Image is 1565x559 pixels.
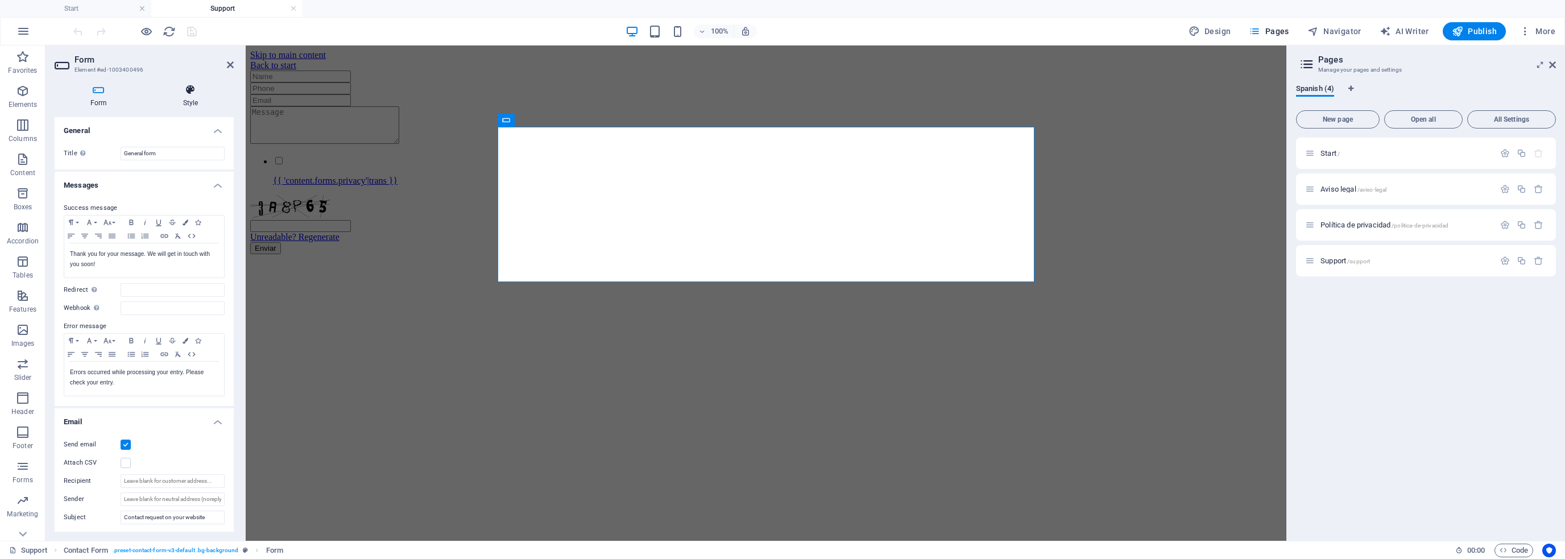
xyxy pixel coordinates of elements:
label: Subject [64,511,121,524]
button: Open all [1384,110,1463,129]
button: Insert Link [158,347,171,361]
button: Clear Formatting [171,347,185,361]
a: Skip to main content [5,5,80,14]
button: Font Family [82,334,101,347]
button: Underline (Ctrl+U) [152,334,165,347]
label: Send email [64,438,121,452]
input: Email subject... [121,511,225,524]
button: Ordered List [138,229,152,243]
span: Click to select. Double-click to edit [266,544,283,557]
div: Settings [1500,256,1510,266]
p: Marketing [7,510,38,519]
span: : [1475,546,1477,554]
button: Align Right [92,347,105,361]
span: More [1520,26,1555,37]
span: Design [1189,26,1231,37]
h6: Session time [1455,544,1485,557]
span: . preset-contact-form-v3-default .bg-background [113,544,238,557]
p: Favorites [8,66,37,75]
div: Design (Ctrl+Alt+Y) [1184,22,1236,40]
span: Click to open page [1320,256,1370,265]
span: New page [1301,116,1374,123]
button: Underline (Ctrl+U) [152,216,165,229]
h6: 100% [711,24,729,38]
button: Publish [1443,22,1506,40]
button: New page [1296,110,1380,129]
label: Success message [64,201,225,215]
button: Align Justify [105,229,119,243]
span: /politica-de-privacidad [1392,222,1448,229]
button: Clear Formatting [171,229,185,243]
p: Footer [13,441,33,450]
div: Settings [1500,220,1510,230]
div: Duplicate [1517,148,1526,158]
button: Align Center [78,229,92,243]
div: Duplicate [1517,184,1526,194]
h3: Element #ed-1003400496 [74,65,211,75]
div: Remove [1534,256,1543,266]
h3: Manage your pages and settings [1318,65,1533,75]
span: All Settings [1472,116,1551,123]
button: Align Center [78,347,92,361]
h2: Pages [1318,55,1556,65]
h4: Email [55,408,234,429]
i: Reload page [163,25,176,38]
button: Paragraph Format [64,334,82,347]
p: Thank you for your message. We will get in touch with you soon! [70,249,218,270]
button: reload [162,24,176,38]
span: /aviso-legal [1357,187,1387,193]
label: Title [64,147,121,160]
button: Icons [192,216,204,229]
span: 00 00 [1467,544,1485,557]
div: Aviso legal/aviso-legal [1317,185,1494,193]
p: Forms [13,475,33,485]
input: Leave blank for neutral address (noreply@sitehub.io) [121,492,225,506]
span: /support [1347,258,1370,264]
a: Click to cancel selection. Double-click to open Pages [9,544,47,557]
button: Font Size [101,216,119,229]
div: Remove [1534,220,1543,230]
span: Click to open page [1320,149,1340,158]
button: Colors [179,334,192,347]
p: Tables [13,271,33,280]
label: Redirect [64,283,121,297]
span: Open all [1389,116,1458,123]
button: Unordered List [125,229,138,243]
button: AI Writer [1375,22,1434,40]
button: HTML [185,229,198,243]
input: Form title... [121,147,225,160]
h2: Form [74,55,234,65]
h4: Style [147,84,234,108]
div: Política de privacidad/politica-de-privacidad [1317,221,1494,229]
button: Align Justify [105,347,119,361]
button: Design [1184,22,1236,40]
button: Bold (Ctrl+B) [125,334,138,347]
p: Content [10,168,35,177]
div: Support/support [1317,257,1494,264]
button: All Settings [1467,110,1556,129]
div: Remove [1534,184,1543,194]
p: Features [9,305,36,314]
p: Errors occurred while processing your entry. Please check your entry. [70,367,218,388]
button: Strikethrough [165,334,179,347]
input: Leave blank for customer address... [121,474,225,488]
button: 100% [694,24,734,38]
span: Pages [1249,26,1289,37]
div: Duplicate [1517,220,1526,230]
p: Boxes [14,202,32,212]
p: Columns [9,134,37,143]
h4: Support [151,2,303,15]
p: Header [11,407,34,416]
button: Bold (Ctrl+B) [125,216,138,229]
div: The startpage cannot be deleted [1534,148,1543,158]
label: Recipient [64,474,121,488]
span: Publish [1452,26,1497,37]
input: Name [5,25,105,37]
button: Ordered List [138,347,152,361]
button: Insert Link [158,229,171,243]
span: Click to open page [1320,221,1448,229]
button: Unordered List [125,347,138,361]
span: Code [1500,544,1528,557]
button: Italic (Ctrl+I) [138,334,152,347]
label: Error message [64,320,225,333]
